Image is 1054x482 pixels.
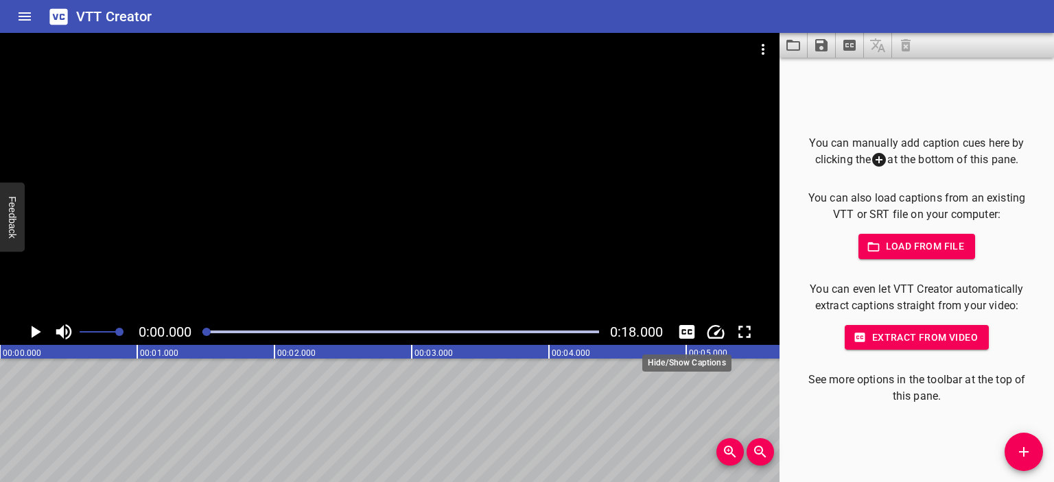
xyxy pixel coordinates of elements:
[785,37,801,53] svg: Load captions from file
[414,348,453,358] text: 00:03.000
[716,438,744,466] button: Zoom In
[140,348,178,358] text: 00:01.000
[139,324,191,340] span: Current Time
[202,330,599,333] div: Play progress
[703,319,729,345] button: Change Playback Speed
[76,5,152,27] h6: VTT Creator
[3,348,41,358] text: 00:00.000
[836,33,864,58] button: Extract captions from video
[869,238,965,255] span: Load from file
[747,33,780,66] button: Video Options
[674,319,700,345] button: Toggle captions
[813,37,830,53] svg: Save captions to file
[864,33,892,58] span: Add some captions below, then you can translate them.
[731,319,758,345] button: Toggle fullscreen
[858,234,976,259] button: Load from file
[856,329,978,346] span: Extract from video
[841,37,858,53] svg: Extract captions from video
[552,348,590,358] text: 00:04.000
[689,348,727,358] text: 00:05.000
[610,324,663,340] span: Video Duration
[780,33,808,58] button: Load captions from file
[277,348,316,358] text: 00:02.000
[747,438,774,466] button: Zoom Out
[801,281,1032,314] p: You can even let VTT Creator automatically extract captions straight from your video:
[845,325,989,350] button: Extract from video
[801,135,1032,169] p: You can manually add caption cues here by clicking the at the bottom of this pane.
[808,33,836,58] button: Save captions to file
[51,319,77,345] button: Toggle mute
[115,328,124,336] span: Set video volume
[801,190,1032,223] p: You can also load captions from an existing VTT or SRT file on your computer:
[22,319,48,345] button: Play/Pause
[1005,433,1043,471] button: Add Cue
[801,372,1032,405] p: See more options in the toolbar at the top of this pane.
